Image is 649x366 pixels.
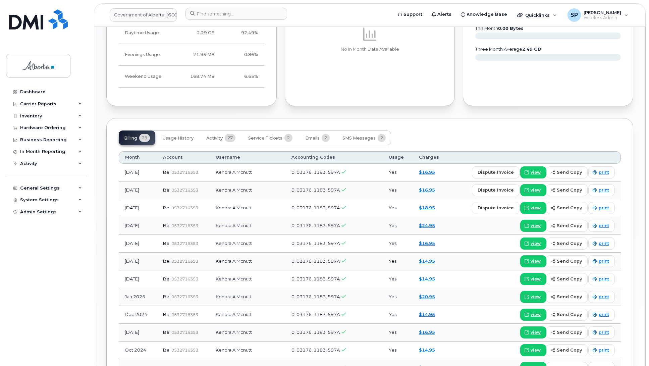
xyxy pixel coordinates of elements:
[478,205,514,211] span: dispute invoice
[291,241,340,246] span: 0, 03176, 1183, 597A
[342,136,376,141] span: SMS Messages
[557,311,582,318] span: send copy
[171,170,198,175] span: 0532716353
[546,326,588,338] button: send copy
[599,276,609,282] span: print
[119,44,172,66] td: Evenings Usage
[157,151,210,163] th: Account
[588,326,615,338] a: print
[588,202,615,214] a: print
[378,134,386,142] span: 2
[210,288,285,306] td: Kendra A Mcnutt
[419,329,435,335] a: $16.95
[520,309,546,321] a: view
[599,258,609,264] span: print
[437,11,451,18] span: Alerts
[599,223,609,229] span: print
[119,151,157,163] th: Month
[171,223,198,228] span: 0532716353
[210,342,285,359] td: Kendra A Mcnutt
[291,205,340,210] span: 0, 03176, 1183, 597A
[225,134,235,142] span: 27
[383,288,413,306] td: Yes
[163,241,171,246] span: Bell
[119,342,157,359] td: Oct 2024
[546,344,588,356] button: send copy
[119,288,157,306] td: Jan 2025
[171,259,198,264] span: 0532716353
[475,47,541,52] text: three month average
[413,151,449,163] th: Charges
[119,253,157,270] td: [DATE]
[163,329,171,335] span: Bell
[520,166,546,178] a: view
[588,238,615,250] a: print
[520,202,546,214] a: view
[172,66,220,88] td: 168.74 MB
[531,347,541,353] span: view
[210,217,285,235] td: Kendra A Mcnutt
[383,199,413,217] td: Yes
[588,184,615,196] a: print
[119,22,172,44] td: Daytime Usage
[119,217,157,235] td: [DATE]
[210,199,285,217] td: Kendra A Mcnutt
[557,240,582,247] span: send copy
[284,134,292,142] span: 2
[119,66,172,88] td: Weekend Usage
[546,166,588,178] button: send copy
[119,235,157,253] td: [DATE]
[419,312,435,317] a: $14.95
[546,220,588,232] button: send copy
[520,326,546,338] a: view
[520,238,546,250] a: view
[557,347,582,353] span: send copy
[546,309,588,321] button: send copy
[546,184,588,196] button: send copy
[171,330,198,335] span: 0532716353
[291,223,340,228] span: 0, 03176, 1183, 597A
[210,306,285,324] td: Kendra A Mcnutt
[163,136,194,141] span: Usage History
[171,348,198,353] span: 0532716353
[571,11,578,19] span: SP
[291,294,340,299] span: 0, 03176, 1183, 597A
[248,136,282,141] span: Service Tickets
[557,329,582,335] span: send copy
[546,255,588,267] button: send copy
[291,169,340,175] span: 0, 03176, 1183, 597A
[291,312,340,317] span: 0, 03176, 1183, 597A
[383,253,413,270] td: Yes
[588,220,615,232] a: print
[520,273,546,285] a: view
[531,169,541,175] span: view
[163,187,171,193] span: Bell
[531,258,541,264] span: view
[419,187,435,193] a: $16.95
[171,205,198,210] span: 0532716353
[393,8,427,21] a: Support
[291,276,340,281] span: 0, 03176, 1183, 597A
[531,276,541,282] span: view
[531,205,541,211] span: view
[163,347,171,353] span: Bell
[472,202,520,214] button: dispute invoice
[221,44,264,66] td: 0.86%
[210,181,285,199] td: Kendra A Mcnutt
[119,199,157,217] td: [DATE]
[419,223,435,228] a: $24.95
[185,8,287,20] input: Find something...
[206,136,223,141] span: Activity
[584,10,621,15] span: [PERSON_NAME]
[163,223,171,228] span: Bell
[419,258,435,264] a: $14.95
[383,270,413,288] td: Yes
[588,291,615,303] a: print
[563,8,633,22] div: Susannah Parlee
[163,312,171,317] span: Bell
[322,134,330,142] span: 2
[599,294,609,300] span: print
[172,44,220,66] td: 21.95 MB
[171,188,198,193] span: 0532716353
[171,294,198,299] span: 0532716353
